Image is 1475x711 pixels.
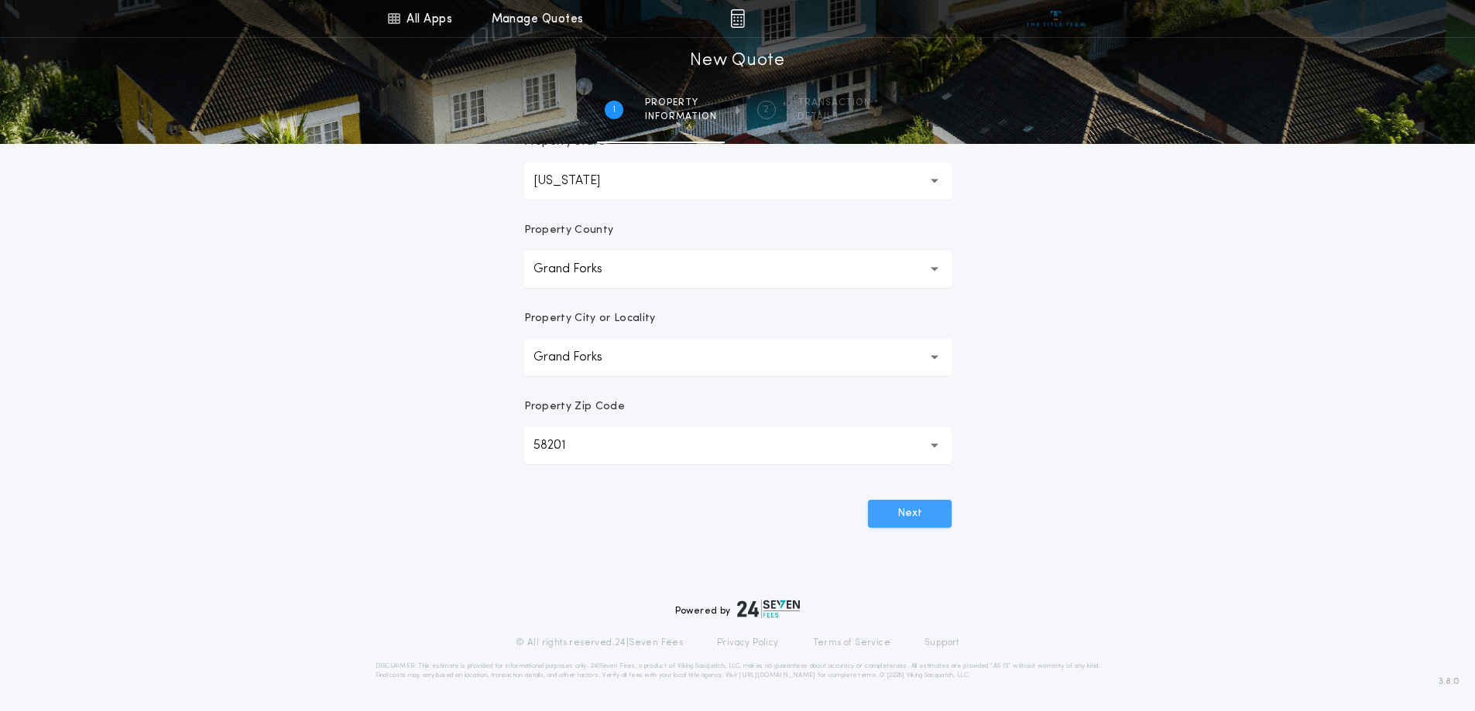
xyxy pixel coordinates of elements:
[612,104,616,116] h2: 1
[798,111,871,123] span: details
[533,260,627,279] p: Grand Forks
[739,672,815,679] a: [URL][DOMAIN_NAME]
[524,339,952,376] button: Grand Forks
[763,104,769,116] h2: 2
[533,348,627,367] p: Grand Forks
[924,637,959,649] a: Support
[1439,675,1460,689] span: 3.8.0
[376,661,1100,680] p: DISCLAIMER: This estimate is provided for informational purposes only. 24|Seven Fees, a product o...
[645,97,717,109] span: Property
[524,399,625,415] p: Property Zip Code
[717,637,779,649] a: Privacy Policy
[730,9,745,28] img: img
[813,637,890,649] a: Terms of Service
[524,223,614,238] p: Property County
[533,172,625,190] p: [US_STATE]
[798,97,871,109] span: Transaction
[675,600,801,618] div: Powered by
[690,49,784,73] h1: New Quote
[524,162,952,200] button: [US_STATE]
[524,251,952,288] button: Grand Forks
[516,637,683,649] p: © All rights reserved. 24|Seven Fees
[533,436,591,455] p: 58201
[1027,11,1085,26] img: vs-icon
[737,600,801,618] img: logo
[868,500,952,528] button: Next
[524,427,952,464] button: 58201
[524,311,656,326] p: Property City or Locality
[645,111,717,123] span: information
